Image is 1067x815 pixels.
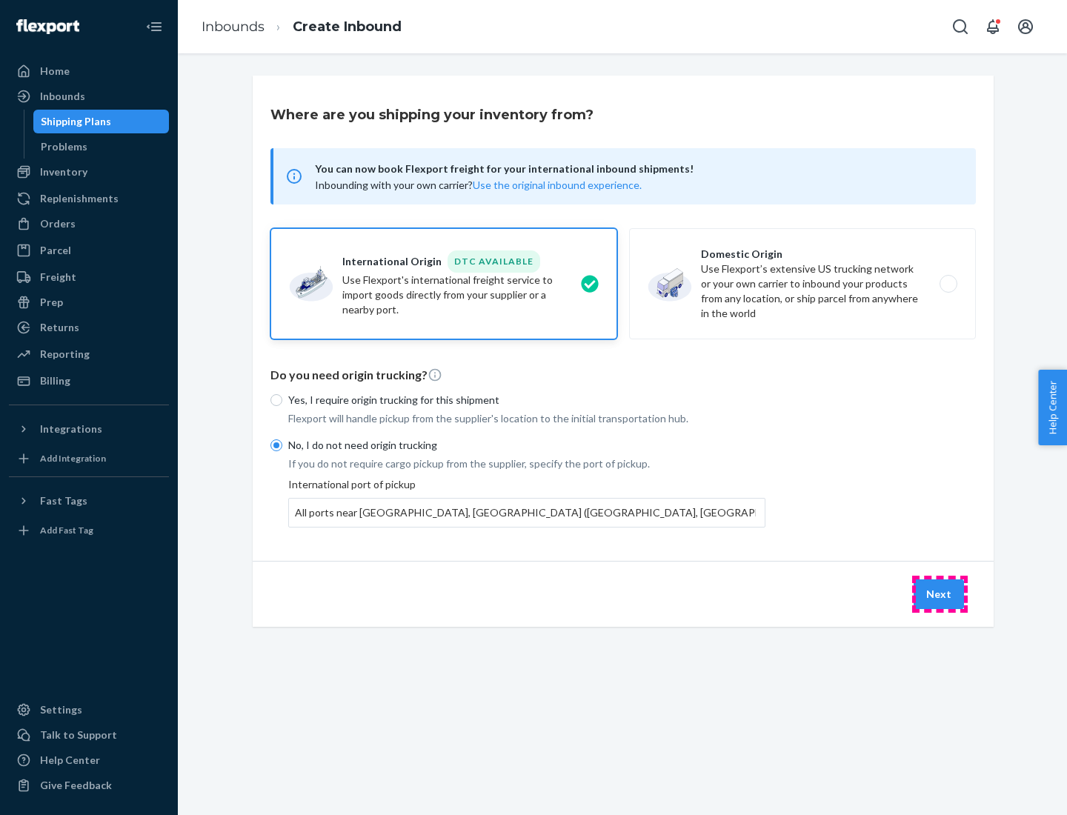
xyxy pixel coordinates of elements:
[9,316,169,339] a: Returns
[33,110,170,133] a: Shipping Plans
[270,394,282,406] input: Yes, I require origin trucking for this shipment
[40,64,70,79] div: Home
[9,84,169,108] a: Inbounds
[9,265,169,289] a: Freight
[9,239,169,262] a: Parcel
[40,216,76,231] div: Orders
[9,342,169,366] a: Reporting
[9,290,169,314] a: Prep
[315,179,642,191] span: Inbounding with your own carrier?
[40,422,102,436] div: Integrations
[190,5,413,49] ol: breadcrumbs
[9,519,169,542] a: Add Fast Tag
[9,748,169,772] a: Help Center
[41,139,87,154] div: Problems
[288,393,765,408] p: Yes, I require origin trucking for this shipment
[40,524,93,536] div: Add Fast Tag
[40,270,76,285] div: Freight
[40,243,71,258] div: Parcel
[40,493,87,508] div: Fast Tags
[288,411,765,426] p: Flexport will handle pickup from the supplier's location to the initial transportation hub.
[9,417,169,441] button: Integrations
[9,160,169,184] a: Inventory
[9,698,169,722] a: Settings
[9,489,169,513] button: Fast Tags
[40,347,90,362] div: Reporting
[40,753,100,768] div: Help Center
[202,19,265,35] a: Inbounds
[40,295,63,310] div: Prep
[40,320,79,335] div: Returns
[40,778,112,793] div: Give Feedback
[41,114,111,129] div: Shipping Plans
[139,12,169,41] button: Close Navigation
[16,19,79,34] img: Flexport logo
[914,579,964,609] button: Next
[288,456,765,471] p: If you do not require cargo pickup from the supplier, specify the port of pickup.
[1038,370,1067,445] button: Help Center
[270,367,976,384] p: Do you need origin trucking?
[270,439,282,451] input: No, I do not need origin trucking
[9,447,169,470] a: Add Integration
[40,191,119,206] div: Replenishments
[315,160,958,178] span: You can now book Flexport freight for your international inbound shipments!
[288,438,765,453] p: No, I do not need origin trucking
[40,728,117,742] div: Talk to Support
[978,12,1008,41] button: Open notifications
[9,723,169,747] a: Talk to Support
[33,135,170,159] a: Problems
[288,477,765,528] div: International port of pickup
[9,59,169,83] a: Home
[473,178,642,193] button: Use the original inbound experience.
[9,369,169,393] a: Billing
[945,12,975,41] button: Open Search Box
[270,105,594,124] h3: Where are you shipping your inventory from?
[1011,12,1040,41] button: Open account menu
[9,774,169,797] button: Give Feedback
[40,452,106,465] div: Add Integration
[40,164,87,179] div: Inventory
[40,89,85,104] div: Inbounds
[9,187,169,210] a: Replenishments
[293,19,402,35] a: Create Inbound
[9,212,169,236] a: Orders
[40,373,70,388] div: Billing
[40,702,82,717] div: Settings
